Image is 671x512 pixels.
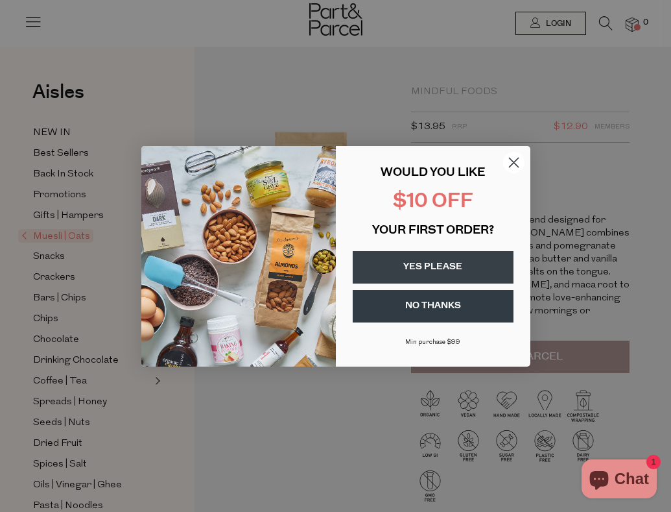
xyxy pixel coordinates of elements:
span: $10 OFF [393,192,473,212]
span: WOULD YOU LIKE [381,167,485,179]
button: NO THANKS [353,290,513,323]
button: YES PLEASE [353,251,513,284]
img: 43fba0fb-7538-40bc-babb-ffb1a4d097bc.jpeg [141,146,336,367]
inbox-online-store-chat: Shopify online store chat [578,459,661,502]
span: Min purchase $99 [405,339,460,346]
button: Close dialog [502,151,525,174]
span: YOUR FIRST ORDER? [372,225,494,237]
